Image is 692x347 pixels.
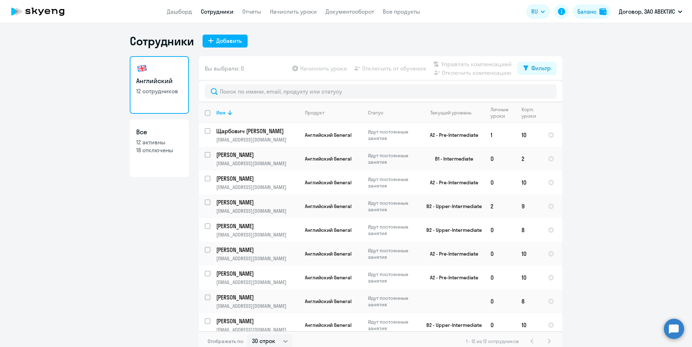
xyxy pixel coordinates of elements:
a: Все продукты [383,8,420,15]
div: Статус [368,109,383,116]
button: Договор, ЗАО АВЕКТИС [615,3,686,20]
a: [PERSON_NAME] [216,151,299,159]
a: Сотрудники [201,8,234,15]
td: A2 - Pre-Intermediate [418,171,485,194]
a: [PERSON_NAME] [216,317,299,325]
div: Текущий уровень [430,109,471,116]
p: Идут постоянные занятия [368,247,417,260]
p: [EMAIL_ADDRESS][DOMAIN_NAME] [216,184,299,190]
h3: Все [136,127,182,137]
p: [EMAIL_ADDRESS][DOMAIN_NAME] [216,326,299,333]
span: Английский General [305,132,351,138]
img: english [136,63,148,74]
td: B2 - Upper-Intermediate [418,218,485,242]
p: [EMAIL_ADDRESS][DOMAIN_NAME] [216,303,299,309]
td: 0 [485,289,516,313]
a: Документооборот [325,8,374,15]
a: [PERSON_NAME] [216,222,299,230]
span: Английский General [305,251,351,257]
a: Щарбович [PERSON_NAME] [216,127,299,135]
span: Английский General [305,203,351,209]
div: Фильтр [531,64,551,72]
p: 18 отключены [136,146,182,154]
div: Текущий уровень [423,109,484,116]
span: Английский General [305,298,351,305]
p: [PERSON_NAME] [216,151,298,159]
p: [PERSON_NAME] [216,317,298,325]
a: Отчеты [242,8,261,15]
p: Щарбович [PERSON_NAME] [216,127,298,135]
p: [EMAIL_ADDRESS][DOMAIN_NAME] [216,160,299,167]
td: 10 [516,242,542,266]
td: 1 [485,123,516,147]
div: Продукт [305,109,324,116]
p: Идут постоянные занятия [368,176,417,189]
a: [PERSON_NAME] [216,175,299,182]
td: 8 [516,218,542,242]
td: 10 [516,313,542,337]
button: RU [526,4,550,19]
p: 12 сотрудников [136,87,182,95]
span: RU [531,7,538,16]
p: Идут постоянные занятия [368,200,417,213]
div: Корп. уроки [522,106,537,119]
p: [PERSON_NAME] [216,246,298,254]
a: [PERSON_NAME] [216,293,299,301]
div: Корп. уроки [522,106,542,119]
td: B2 - Upper-Intermediate [418,194,485,218]
td: 0 [485,242,516,266]
td: A2 - Pre-Intermediate [418,242,485,266]
td: 10 [516,123,542,147]
div: Добавить [216,36,242,45]
td: B2 - Upper-Intermediate [418,313,485,337]
div: Статус [368,109,417,116]
button: Фильтр [518,62,556,75]
img: balance [599,8,607,15]
td: 2 [516,147,542,171]
td: 10 [516,266,542,289]
input: Поиск по имени, email, продукту или статусу [205,84,556,99]
p: [EMAIL_ADDRESS][DOMAIN_NAME] [216,255,299,262]
div: Продукт [305,109,362,116]
span: Вы выбрали: 0 [205,64,244,73]
td: 0 [485,171,516,194]
p: [PERSON_NAME] [216,293,298,301]
td: 8 [516,289,542,313]
td: 0 [485,218,516,242]
div: Имя [216,109,226,116]
a: [PERSON_NAME] [216,198,299,206]
td: 0 [485,313,516,337]
a: [PERSON_NAME] [216,246,299,254]
p: [EMAIL_ADDRESS][DOMAIN_NAME] [216,208,299,214]
div: Личные уроки [491,106,515,119]
a: [PERSON_NAME] [216,270,299,278]
div: Личные уроки [491,106,511,119]
span: Английский General [305,179,351,186]
a: Начислить уроки [270,8,317,15]
span: Отображать по: [208,338,244,344]
span: Английский General [305,156,351,162]
p: Идут постоянные занятия [368,224,417,236]
td: B1 - Intermediate [418,147,485,171]
td: A2 - Pre-Intermediate [418,266,485,289]
td: A2 - Pre-Intermediate [418,123,485,147]
h3: Английский [136,76,182,86]
p: [PERSON_NAME] [216,198,298,206]
td: 0 [485,147,516,171]
p: Идут постоянные занятия [368,271,417,284]
h1: Сотрудники [130,34,194,48]
td: 2 [485,194,516,218]
p: [EMAIL_ADDRESS][DOMAIN_NAME] [216,279,299,285]
span: 1 - 12 из 12 сотрудников [466,338,519,344]
p: [PERSON_NAME] [216,270,298,278]
button: Балансbalance [573,4,611,19]
td: 10 [516,171,542,194]
a: Все12 активны18 отключены [130,120,189,177]
td: 0 [485,266,516,289]
a: Дашборд [167,8,192,15]
span: Английский General [305,274,351,281]
button: Добавить [203,35,248,48]
p: Идут постоянные занятия [368,319,417,332]
div: Баланс [577,7,596,16]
